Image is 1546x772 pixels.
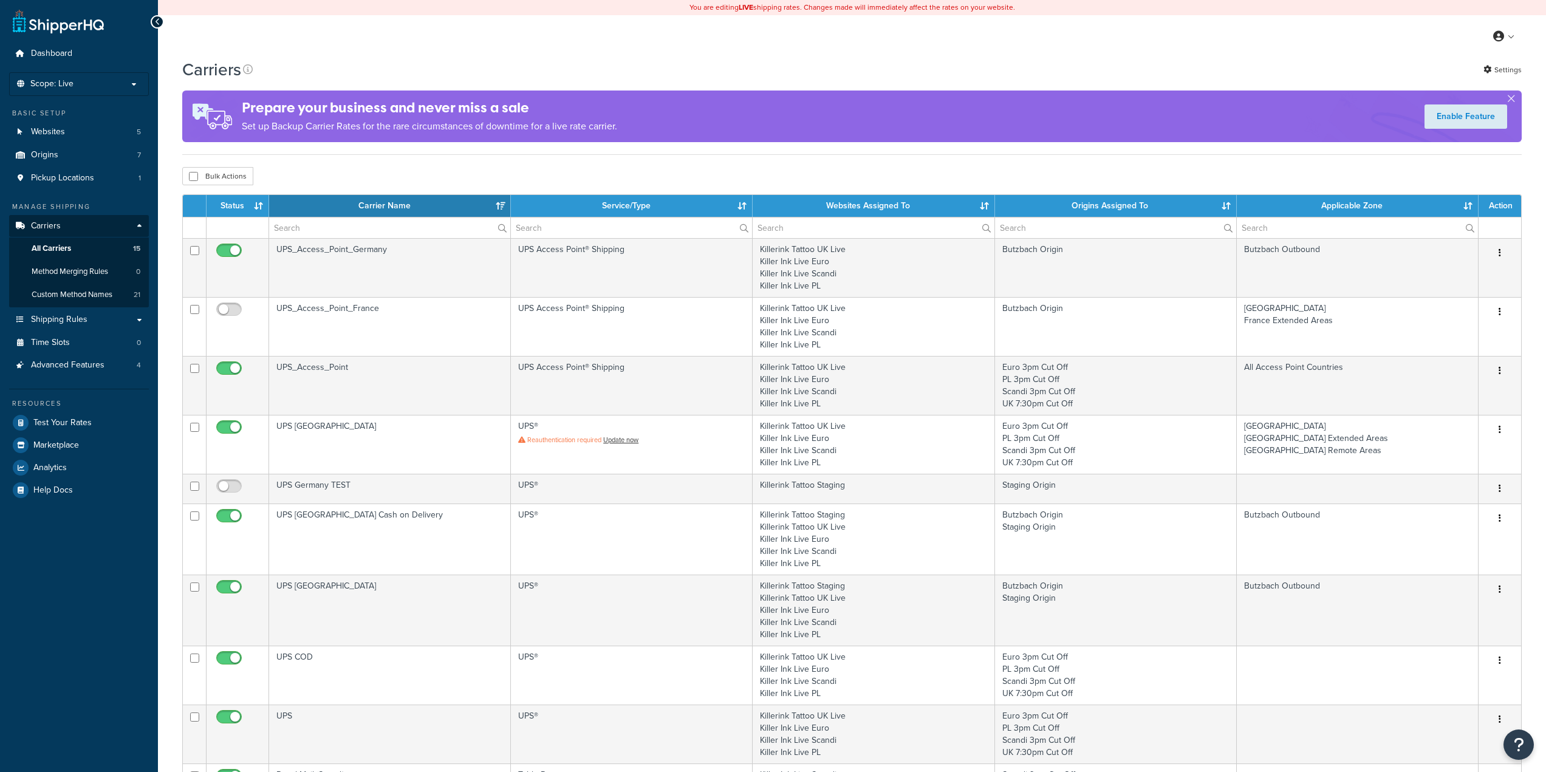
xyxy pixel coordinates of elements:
[995,646,1237,705] td: Euro 3pm Cut Off PL 3pm Cut Off Scandi 3pm Cut Off UK 7:30pm Cut Off
[511,646,753,705] td: UPS®
[182,91,242,142] img: ad-rules-rateshop-fe6ec290ccb7230408bd80ed9643f0289d75e0ffd9eb532fc0e269fcd187b520.png
[511,575,753,646] td: UPS®
[511,195,753,217] th: Service/Type: activate to sort column ascending
[9,332,149,354] a: Time Slots 0
[753,504,994,575] td: Killerink Tattoo Staging Killerink Tattoo UK Live Killer Ink Live Euro Killer Ink Live Scandi Kil...
[9,215,149,237] a: Carriers
[9,237,149,260] a: All Carriers 15
[242,98,617,118] h4: Prepare your business and never miss a sale
[1483,61,1522,78] a: Settings
[269,356,511,415] td: UPS_Access_Point
[9,398,149,409] div: Resources
[753,238,994,297] td: Killerink Tattoo UK Live Killer Ink Live Euro Killer Ink Live Scandi Killer Ink Live PL
[511,297,753,356] td: UPS Access Point® Shipping
[13,9,104,33] a: ShipperHQ Home
[9,434,149,456] li: Marketplace
[31,315,87,325] span: Shipping Rules
[1503,729,1534,760] button: Open Resource Center
[182,58,241,81] h1: Carriers
[133,244,140,254] span: 15
[9,457,149,479] a: Analytics
[995,217,1236,238] input: Search
[527,435,601,445] span: Reauthentication required
[31,338,70,348] span: Time Slots
[9,121,149,143] li: Websites
[207,195,269,217] th: Status: activate to sort column ascending
[9,412,149,434] a: Test Your Rates
[32,290,112,300] span: Custom Method Names
[511,705,753,763] td: UPS®
[1237,217,1478,238] input: Search
[31,127,65,137] span: Websites
[9,284,149,306] a: Custom Method Names 21
[1237,356,1479,415] td: All Access Point Countries
[995,356,1237,415] td: Euro 3pm Cut Off PL 3pm Cut Off Scandi 3pm Cut Off UK 7:30pm Cut Off
[269,575,511,646] td: UPS [GEOGRAPHIC_DATA]
[30,79,74,89] span: Scope: Live
[33,440,79,451] span: Marketplace
[753,356,994,415] td: Killerink Tattoo UK Live Killer Ink Live Euro Killer Ink Live Scandi Killer Ink Live PL
[9,354,149,377] li: Advanced Features
[753,415,994,474] td: Killerink Tattoo UK Live Killer Ink Live Euro Killer Ink Live Scandi Killer Ink Live PL
[269,705,511,763] td: UPS
[9,167,149,190] li: Pickup Locations
[753,297,994,356] td: Killerink Tattoo UK Live Killer Ink Live Euro Killer Ink Live Scandi Killer Ink Live PL
[753,575,994,646] td: Killerink Tattoo Staging Killerink Tattoo UK Live Killer Ink Live Euro Killer Ink Live Scandi Kil...
[995,238,1237,297] td: Butzbach Origin
[269,238,511,297] td: UPS_Access_Point_Germany
[511,356,753,415] td: UPS Access Point® Shipping
[269,474,511,504] td: UPS Germany TEST
[137,360,141,371] span: 4
[32,267,108,277] span: Method Merging Rules
[32,244,71,254] span: All Carriers
[9,237,149,260] li: All Carriers
[9,43,149,65] li: Dashboard
[9,261,149,283] a: Method Merging Rules 0
[31,150,58,160] span: Origins
[182,167,253,185] button: Bulk Actions
[995,195,1237,217] th: Origins Assigned To: activate to sort column ascending
[1425,104,1507,129] a: Enable Feature
[1237,195,1479,217] th: Applicable Zone: activate to sort column ascending
[753,474,994,504] td: Killerink Tattoo Staging
[269,646,511,705] td: UPS COD
[995,705,1237,763] td: Euro 3pm Cut Off PL 3pm Cut Off Scandi 3pm Cut Off UK 7:30pm Cut Off
[137,127,141,137] span: 5
[9,167,149,190] a: Pickup Locations 1
[753,195,994,217] th: Websites Assigned To: activate to sort column ascending
[269,217,510,238] input: Search
[1237,238,1479,297] td: Butzbach Outbound
[9,284,149,306] li: Custom Method Names
[31,221,61,231] span: Carriers
[1237,415,1479,474] td: [GEOGRAPHIC_DATA] [GEOGRAPHIC_DATA] Extended Areas [GEOGRAPHIC_DATA] Remote Areas
[9,354,149,377] a: Advanced Features 4
[995,474,1237,504] td: Staging Origin
[995,504,1237,575] td: Butzbach Origin Staging Origin
[9,121,149,143] a: Websites 5
[9,479,149,501] a: Help Docs
[9,261,149,283] li: Method Merging Rules
[753,217,994,238] input: Search
[995,575,1237,646] td: Butzbach Origin Staging Origin
[269,195,511,217] th: Carrier Name: activate to sort column ascending
[9,144,149,166] a: Origins 7
[511,217,752,238] input: Search
[9,332,149,354] li: Time Slots
[753,646,994,705] td: Killerink Tattoo UK Live Killer Ink Live Euro Killer Ink Live Scandi Killer Ink Live PL
[603,435,638,445] a: Update now
[1237,297,1479,356] td: [GEOGRAPHIC_DATA] France Extended Areas
[33,485,73,496] span: Help Docs
[1237,575,1479,646] td: Butzbach Outbound
[134,290,140,300] span: 21
[269,297,511,356] td: UPS_Access_Point_France
[269,504,511,575] td: UPS [GEOGRAPHIC_DATA] Cash on Delivery
[33,418,92,428] span: Test Your Rates
[995,415,1237,474] td: Euro 3pm Cut Off PL 3pm Cut Off Scandi 3pm Cut Off UK 7:30pm Cut Off
[9,309,149,331] a: Shipping Rules
[242,118,617,135] p: Set up Backup Carrier Rates for the rare circumstances of downtime for a live rate carrier.
[9,108,149,118] div: Basic Setup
